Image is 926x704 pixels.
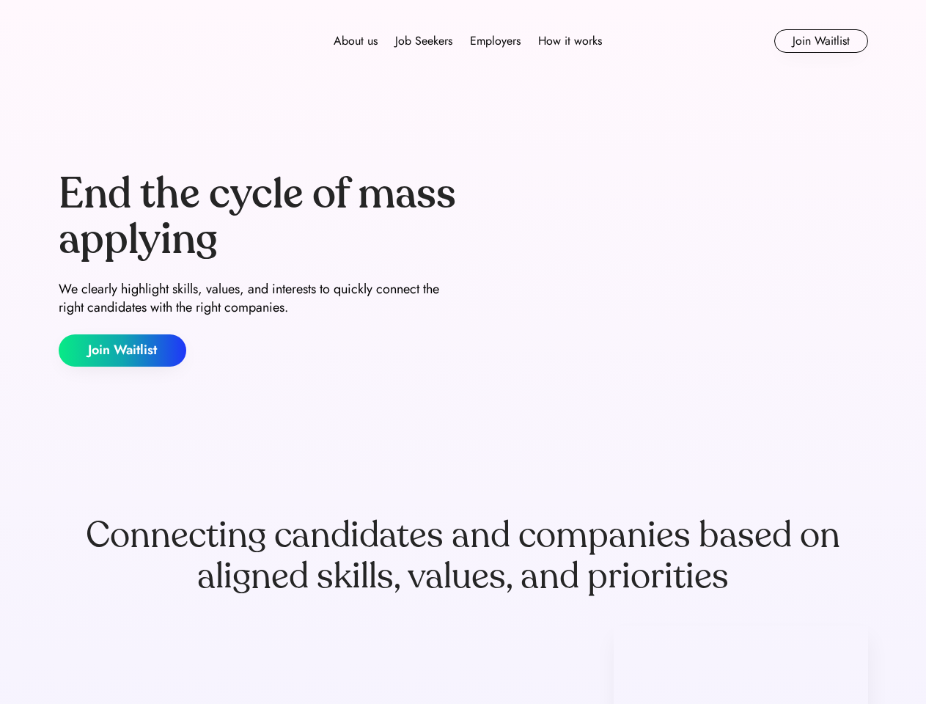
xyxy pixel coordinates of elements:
[59,280,458,317] div: We clearly highlight skills, values, and interests to quickly connect the right candidates with t...
[334,32,378,50] div: About us
[469,111,868,427] img: yH5BAEAAAAALAAAAAABAAEAAAIBRAA7
[59,29,161,53] img: Forward logo
[59,172,458,262] div: End the cycle of mass applying
[774,29,868,53] button: Join Waitlist
[470,32,521,50] div: Employers
[538,32,602,50] div: How it works
[59,515,868,597] div: Connecting candidates and companies based on aligned skills, values, and priorities
[395,32,452,50] div: Job Seekers
[59,334,186,367] button: Join Waitlist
